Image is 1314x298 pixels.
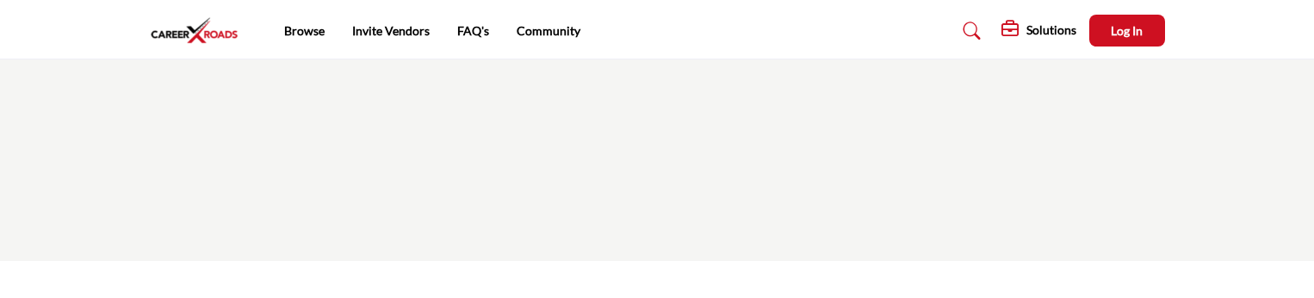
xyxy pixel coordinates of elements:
span: Log In [1111,23,1143,38]
a: Community [517,23,580,38]
h5: Solutions [1026,22,1076,38]
a: Search [946,17,992,45]
a: Browse [284,23,325,38]
a: FAQ's [457,23,489,38]
button: Log In [1089,15,1165,47]
img: Site Logo [150,16,248,45]
a: Invite Vendors [352,23,430,38]
div: Solutions [1001,21,1076,41]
